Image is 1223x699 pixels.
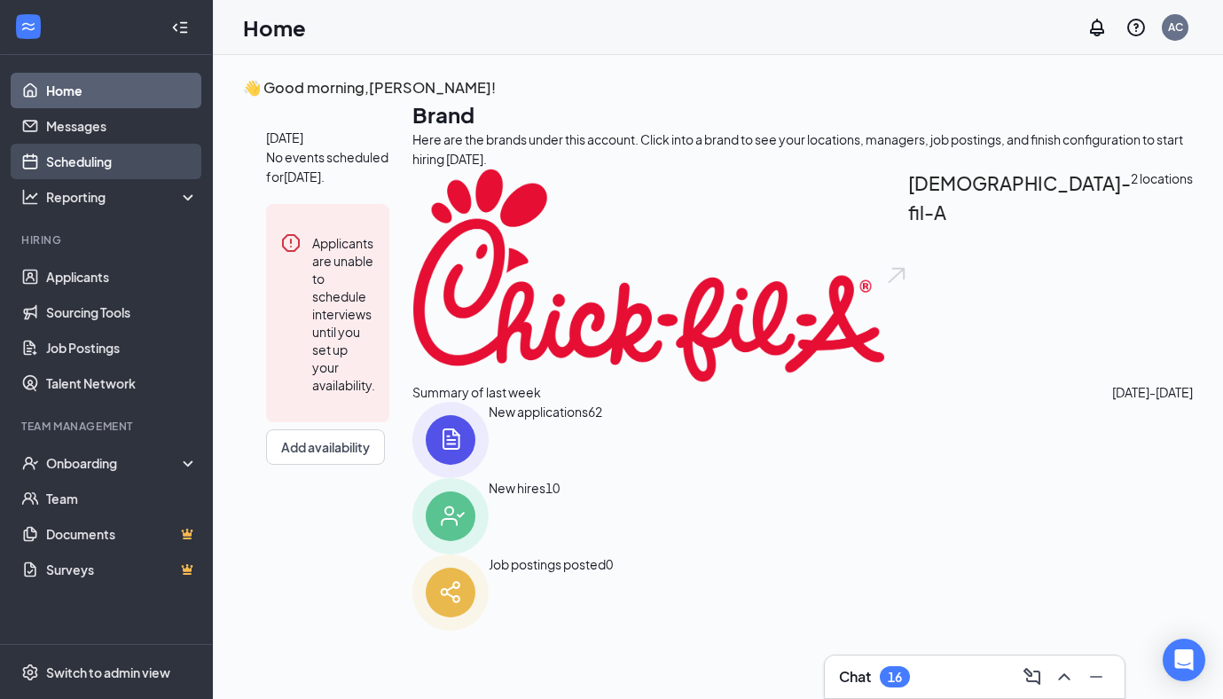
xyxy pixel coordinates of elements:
[46,516,198,552] a: DocumentsCrown
[266,147,389,186] span: No events scheduled for [DATE] .
[46,664,170,681] div: Switch to admin view
[46,365,198,401] a: Talent Network
[412,478,489,554] img: icon
[46,108,198,144] a: Messages
[46,552,198,587] a: SurveysCrown
[46,144,198,179] a: Scheduling
[489,554,606,631] div: Job postings posted
[1054,666,1075,687] svg: ChevronUp
[839,667,871,687] h3: Chat
[885,169,908,382] img: open.6027fd2a22e1237b5b06.svg
[1086,17,1108,38] svg: Notifications
[412,169,885,382] img: Chick-fil-A
[1050,663,1078,691] button: ChevronUp
[21,664,39,681] svg: Settings
[1125,17,1147,38] svg: QuestionInfo
[1082,663,1110,691] button: Minimize
[21,454,39,472] svg: UserCheck
[412,554,489,631] img: icon
[489,478,545,554] div: New hires
[243,76,1193,99] h3: 👋 Good morning, [PERSON_NAME] !
[46,73,198,108] a: Home
[1018,663,1047,691] button: ComposeMessage
[1168,20,1183,35] div: AC
[412,130,1193,169] div: Here are the brands under this account. Click into a brand to see your locations, managers, job p...
[412,382,541,402] span: Summary of last week
[489,402,588,478] div: New applications
[266,128,389,147] span: [DATE]
[908,169,1131,382] h2: [DEMOGRAPHIC_DATA]-fil-A
[21,419,194,434] div: Team Management
[46,330,198,365] a: Job Postings
[21,232,194,247] div: Hiring
[171,19,189,36] svg: Collapse
[20,18,37,35] svg: WorkstreamLogo
[1022,666,1043,687] svg: ComposeMessage
[280,232,302,254] svg: Error
[1131,169,1193,382] span: 2 locations
[1112,382,1193,402] span: [DATE] - [DATE]
[412,402,489,478] img: icon
[1163,639,1205,681] div: Open Intercom Messenger
[46,188,199,206] div: Reporting
[888,670,902,685] div: 16
[21,188,39,206] svg: Analysis
[606,554,613,631] span: 0
[46,481,198,516] a: Team
[46,454,183,472] div: Onboarding
[46,259,198,295] a: Applicants
[545,478,560,554] span: 10
[243,12,306,43] h1: Home
[266,429,385,465] button: Add availability
[312,232,375,394] div: Applicants are unable to schedule interviews until you set up your availability.
[588,402,602,478] span: 62
[46,295,198,330] a: Sourcing Tools
[1086,666,1107,687] svg: Minimize
[412,99,1193,130] h1: Brand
